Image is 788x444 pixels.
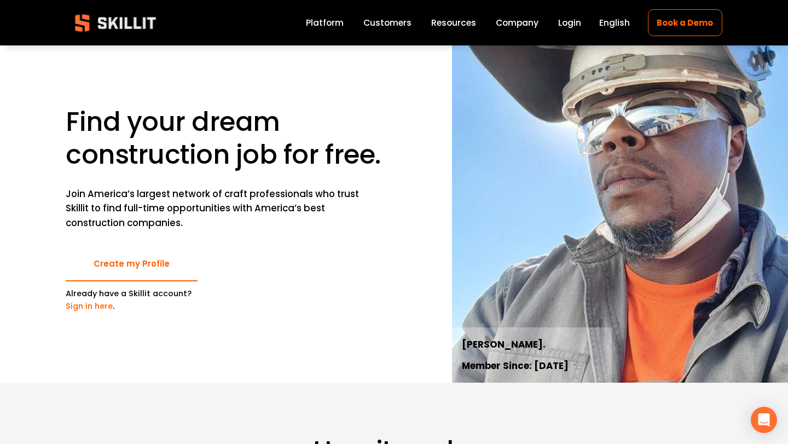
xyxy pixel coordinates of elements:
div: Open Intercom Messenger [751,407,777,433]
a: Customers [363,15,412,30]
h1: Find your dream construction job for free. [66,106,391,170]
a: folder dropdown [431,15,476,30]
a: Company [496,15,538,30]
a: Sign in here [66,301,113,312]
a: Create my Profile [66,247,198,281]
div: language picker [599,15,630,30]
p: Already have a Skillit account? . [66,287,198,313]
span: Resources [431,16,476,29]
span: English [599,16,630,29]
strong: [PERSON_NAME]. [462,338,546,351]
a: Login [558,15,581,30]
p: Join America’s largest network of craft professionals who trust Skillit to find full-time opportu... [66,187,363,231]
a: Book a Demo [648,9,722,36]
img: Skillit [66,7,165,39]
strong: Member Since: [DATE] [462,359,569,372]
a: Platform [306,15,344,30]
